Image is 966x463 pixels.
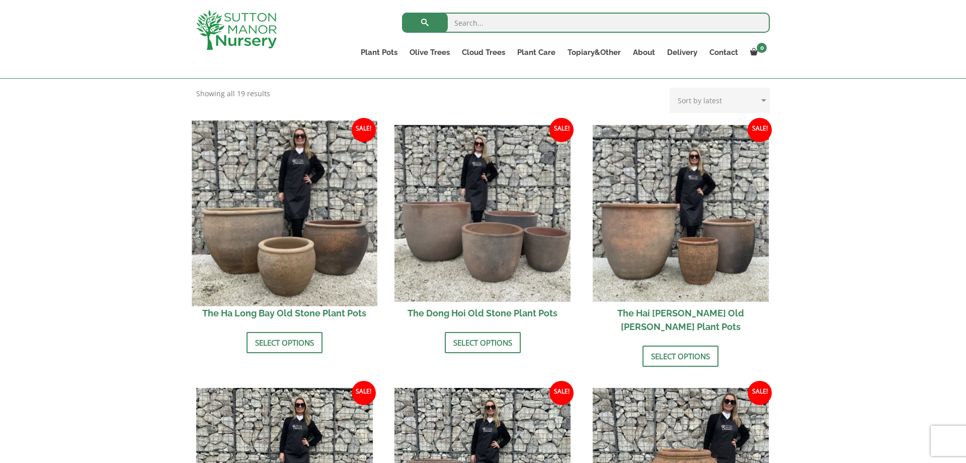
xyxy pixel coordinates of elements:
[352,118,376,142] span: Sale!
[593,302,769,338] h2: The Hai [PERSON_NAME] Old [PERSON_NAME] Plant Pots
[757,43,767,53] span: 0
[355,45,404,59] a: Plant Pots
[247,332,323,353] a: Select options for “The Ha Long Bay Old Stone Plant Pots”
[196,125,373,324] a: Sale! The Ha Long Bay Old Stone Plant Pots
[561,45,627,59] a: Topiary&Other
[627,45,661,59] a: About
[748,118,772,142] span: Sale!
[402,13,770,33] input: Search...
[593,125,769,302] img: The Hai Phong Old Stone Plant Pots
[394,302,571,324] h2: The Dong Hoi Old Stone Plant Pots
[196,10,277,50] img: logo
[549,118,574,142] span: Sale!
[196,88,270,100] p: Showing all 19 results
[703,45,744,59] a: Contact
[642,346,718,367] a: Select options for “The Hai Phong Old Stone Plant Pots”
[549,381,574,405] span: Sale!
[394,125,571,324] a: Sale! The Dong Hoi Old Stone Plant Pots
[394,125,571,302] img: The Dong Hoi Old Stone Plant Pots
[456,45,511,59] a: Cloud Trees
[352,381,376,405] span: Sale!
[196,302,373,324] h2: The Ha Long Bay Old Stone Plant Pots
[404,45,456,59] a: Olive Trees
[445,332,521,353] a: Select options for “The Dong Hoi Old Stone Plant Pots”
[593,125,769,338] a: Sale! The Hai [PERSON_NAME] Old [PERSON_NAME] Plant Pots
[511,45,561,59] a: Plant Care
[748,381,772,405] span: Sale!
[670,88,770,113] select: Shop order
[661,45,703,59] a: Delivery
[192,120,377,306] img: The Ha Long Bay Old Stone Plant Pots
[744,45,770,59] a: 0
